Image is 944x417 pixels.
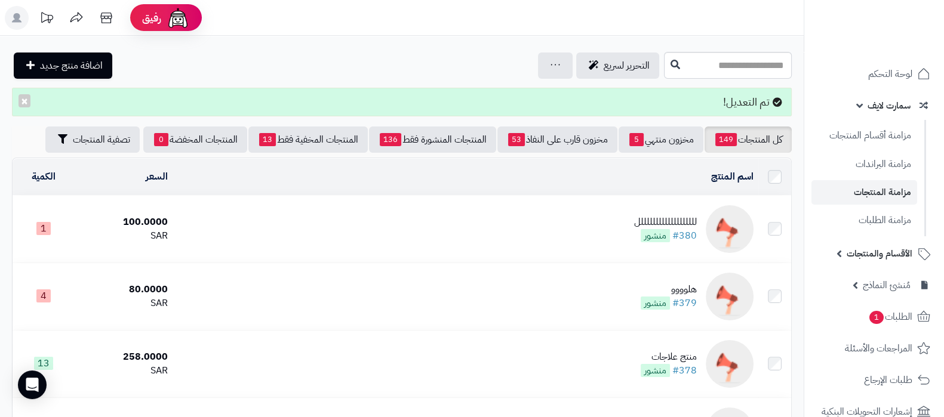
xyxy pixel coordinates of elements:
[45,126,140,153] button: تصفية المنتجات
[811,334,937,363] a: المراجعات والأسئلة
[79,283,168,296] div: 80.0000
[811,123,917,149] a: مزامنة أقسام المنتجات
[864,372,912,388] span: طلبات الإرجاع
[847,245,912,262] span: الأقسام والمنتجات
[146,169,168,184] a: السعر
[868,308,912,325] span: الطلبات
[508,133,525,146] span: 53
[672,363,697,378] a: #378
[672,228,697,243] a: #380
[40,58,103,73] span: اضافة منتج جديد
[845,340,912,357] span: المراجعات والأسئلة
[604,58,650,73] span: التحرير لسريع
[73,132,130,147] span: تصفية المنتجات
[706,205,754,253] img: لللللللللللللللللللل
[863,277,911,294] span: مُنشئ النماذج
[711,169,754,184] a: اسم المنتج
[811,180,917,205] a: مزامنة المنتجات
[259,133,276,146] span: 13
[79,229,168,243] div: SAR
[715,133,737,146] span: 149
[576,52,659,79] a: التحرير لسريع
[705,126,792,153] a: كل المنتجات149
[641,350,697,364] div: منتج علاجات
[641,364,670,377] span: منشور
[641,283,697,296] div: هلوووو
[868,97,911,114] span: سمارت لايف
[142,11,161,25] span: رفيق
[641,229,670,242] span: منشور
[248,126,368,153] a: المنتجات المخفية فقط13
[79,364,168,378] div: SAR
[36,289,51,302] span: 4
[18,370,47,399] div: Open Intercom Messenger
[641,296,670,310] span: منشور
[619,126,703,153] a: مخزون منتهي5
[14,52,112,79] a: اضافة منتج جديد
[811,60,937,88] a: لوحة التحكم
[380,133,401,146] span: 136
[34,357,53,370] span: 13
[79,296,168,310] div: SAR
[32,169,56,184] a: الكمية
[369,126,496,153] a: المنتجات المنشورة فقط136
[166,6,190,30] img: ai-face.png
[868,66,912,82] span: لوحة التحكم
[12,88,792,116] div: تم التعديل!
[811,208,917,233] a: مزامنة الطلبات
[672,296,697,310] a: #379
[811,302,937,331] a: الطلبات1
[36,222,51,235] span: 1
[32,6,62,33] a: تحديثات المنصة
[19,94,30,107] button: ×
[79,350,168,364] div: 258.0000
[154,133,168,146] span: 0
[497,126,617,153] a: مخزون قارب على النفاذ53
[629,133,644,146] span: 5
[79,215,168,229] div: 100.0000
[811,152,917,177] a: مزامنة البراندات
[143,126,247,153] a: المنتجات المخفضة0
[811,366,937,394] a: طلبات الإرجاع
[706,340,754,388] img: منتج علاجات
[706,273,754,320] img: هلوووو
[869,311,884,324] span: 1
[634,215,697,229] div: لللللللللللللللللللل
